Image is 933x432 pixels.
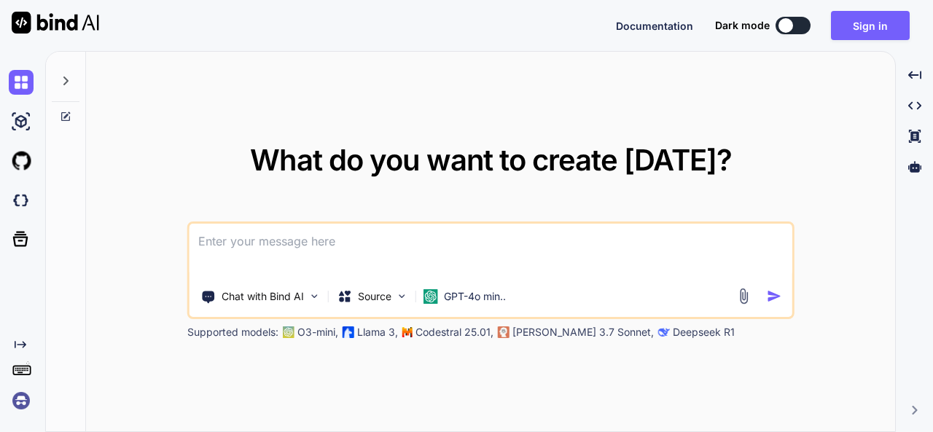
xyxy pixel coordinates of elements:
img: signin [9,388,34,413]
button: Documentation [616,18,693,34]
p: GPT-4o min.. [444,289,506,304]
p: Llama 3, [357,325,398,339]
p: Deepseek R1 [673,325,735,339]
img: GPT-4o mini [423,289,438,304]
p: Chat with Bind AI [222,289,304,304]
img: Pick Models [396,290,408,302]
img: icon [766,288,781,304]
img: attachment [735,288,752,305]
span: Documentation [616,20,693,32]
img: claude [658,326,670,338]
img: githubLight [9,149,34,173]
img: Bind AI [12,12,99,34]
p: Codestral 25.01, [415,325,493,339]
span: What do you want to create [DATE]? [250,142,732,178]
img: Llama2 [343,326,354,338]
img: claude [498,326,510,338]
img: darkCloudIdeIcon [9,188,34,213]
img: Mistral-AI [402,327,413,337]
span: Dark mode [715,18,770,33]
p: Supported models: [187,325,278,339]
img: GPT-4 [283,326,294,338]
img: ai-studio [9,109,34,134]
img: chat [9,70,34,95]
img: Pick Tools [308,290,321,302]
p: Source [358,289,391,304]
button: Sign in [831,11,910,40]
p: O3-mini, [297,325,338,339]
p: [PERSON_NAME] 3.7 Sonnet, [512,325,654,339]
